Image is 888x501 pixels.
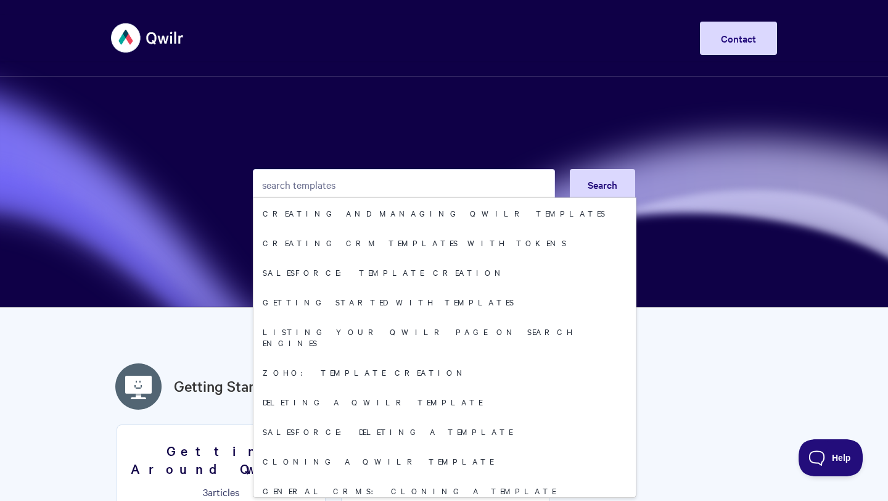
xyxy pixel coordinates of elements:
span: 3 [203,485,208,499]
a: Salesforce: Template Creation [253,257,636,287]
a: Getting started with Templates [253,287,636,317]
a: Listing your Qwilr Page on search engines [253,317,636,357]
a: Creating and managing Qwilr Templates [253,198,636,228]
a: Salesforce: Deleting a Template [253,416,636,446]
a: Getting Started [174,375,276,397]
a: Cloning a Qwilr Template [253,446,636,476]
button: Search [570,169,635,200]
input: Search the knowledge base [253,169,555,200]
a: Deleting a Qwilr template [253,387,636,416]
a: Zoho: Template Creation [253,357,636,387]
p: articles [125,486,318,497]
iframe: Toggle Customer Support [799,439,863,476]
a: Contact [700,22,777,55]
a: Creating CRM Templates with Tokens [253,228,636,257]
span: Search [588,178,617,191]
h3: Getting Around Qwilr [125,442,318,477]
img: Qwilr Help Center [111,15,184,61]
